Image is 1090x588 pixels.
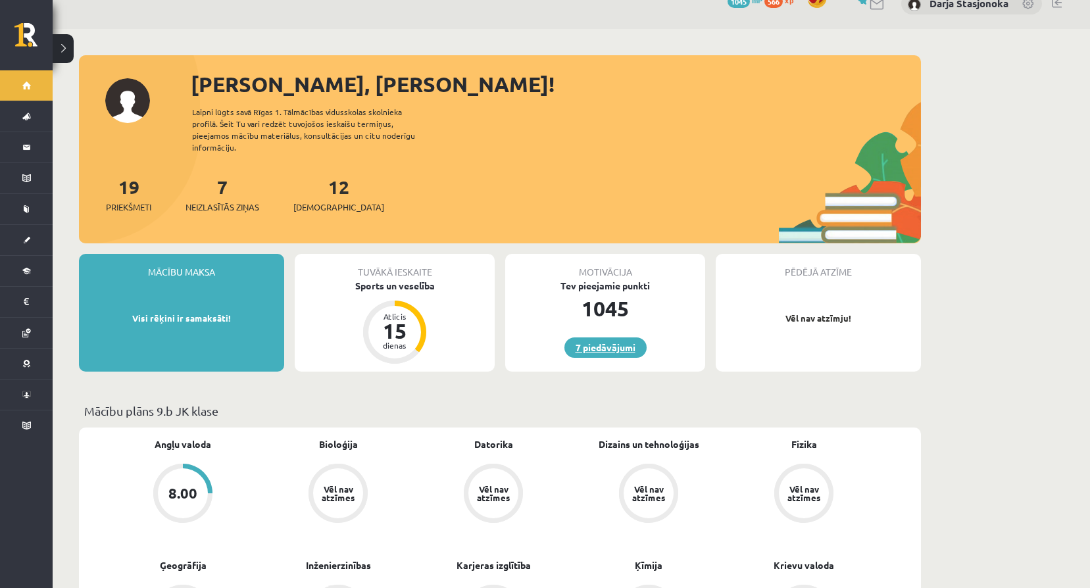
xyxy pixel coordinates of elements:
[774,558,834,572] a: Krievu valoda
[475,485,512,502] div: Vēl nav atzīmes
[105,464,260,526] a: 8.00
[474,437,513,451] a: Datorika
[375,341,414,349] div: dienas
[186,175,259,214] a: 7Neizlasītās ziņas
[375,312,414,320] div: Atlicis
[320,485,357,502] div: Vēl nav atzīmes
[505,293,705,324] div: 1045
[375,320,414,341] div: 15
[106,201,151,214] span: Priekšmeti
[630,485,667,502] div: Vēl nav atzīmes
[306,558,371,572] a: Inženierzinības
[505,254,705,279] div: Motivācija
[14,23,53,56] a: Rīgas 1. Tālmācības vidusskola
[295,279,495,293] div: Sports un veselība
[79,254,284,279] div: Mācību maksa
[505,279,705,293] div: Tev pieejamie punkti
[457,558,531,572] a: Karjeras izglītība
[86,312,278,325] p: Visi rēķini ir samaksāti!
[785,485,822,502] div: Vēl nav atzīmes
[599,437,699,451] a: Dizains un tehnoloģijas
[722,312,914,325] p: Vēl nav atzīmju!
[416,464,571,526] a: Vēl nav atzīmes
[716,254,921,279] div: Pēdējā atzīme
[293,201,384,214] span: [DEMOGRAPHIC_DATA]
[186,201,259,214] span: Neizlasītās ziņas
[260,464,416,526] a: Vēl nav atzīmes
[564,337,647,358] a: 7 piedāvājumi
[726,464,881,526] a: Vēl nav atzīmes
[295,279,495,366] a: Sports un veselība Atlicis 15 dienas
[192,106,438,153] div: Laipni lūgts savā Rīgas 1. Tālmācības vidusskolas skolnieka profilā. Šeit Tu vari redzēt tuvojošo...
[635,558,662,572] a: Ķīmija
[571,464,726,526] a: Vēl nav atzīmes
[160,558,207,572] a: Ģeogrāfija
[791,437,817,451] a: Fizika
[168,486,197,501] div: 8.00
[155,437,211,451] a: Angļu valoda
[191,68,921,100] div: [PERSON_NAME], [PERSON_NAME]!
[106,175,151,214] a: 19Priekšmeti
[293,175,384,214] a: 12[DEMOGRAPHIC_DATA]
[295,254,495,279] div: Tuvākā ieskaite
[84,402,916,420] p: Mācību plāns 9.b JK klase
[319,437,358,451] a: Bioloģija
